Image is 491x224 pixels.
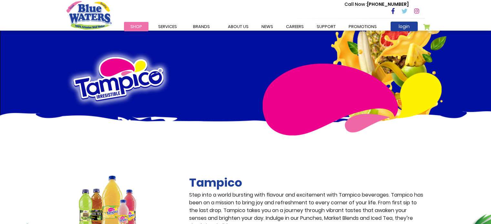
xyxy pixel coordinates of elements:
[193,24,210,30] span: Brands
[66,1,112,29] a: store logo
[255,22,280,31] a: News
[158,24,177,30] span: Services
[391,22,418,31] a: login
[130,24,142,30] span: Shop
[189,176,425,190] h2: Tampico
[187,22,216,31] a: Brands
[124,22,148,31] a: Shop
[344,1,367,7] span: Call Now :
[344,1,409,8] p: [PHONE_NUMBER]
[221,22,255,31] a: about us
[342,22,383,31] a: Promotions
[310,22,342,31] a: support
[152,22,183,31] a: Services
[280,22,310,31] a: careers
